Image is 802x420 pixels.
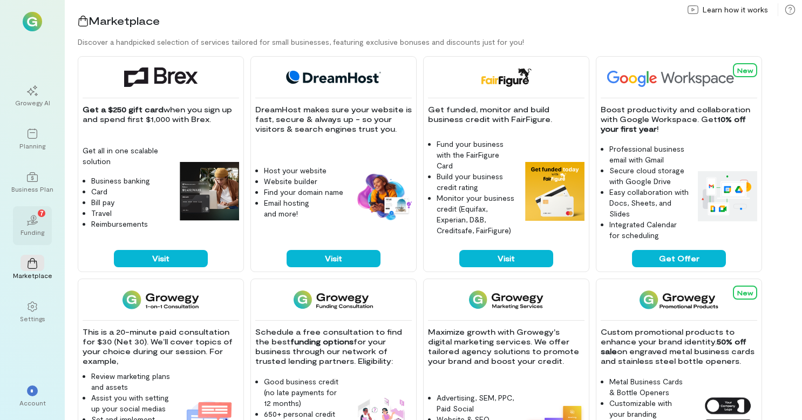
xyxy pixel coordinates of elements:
img: FairFigure [480,67,532,87]
li: Website builder [264,176,344,187]
img: Brex [124,67,198,87]
img: Google Workspace [601,67,759,87]
li: Business banking [91,175,171,186]
button: Visit [459,250,553,267]
a: Planning [13,120,52,159]
li: Monitor your business credit (Equifax, Experian, D&B, Creditsafe, FairFigure) [437,193,516,236]
strong: 10% off your first year [601,114,748,133]
a: Settings [13,293,52,331]
img: Brex feature [180,162,239,221]
p: when you sign up and spend first $1,000 with Brex. [83,105,239,124]
p: Custom promotional products to enhance your brand identity. on engraved metal business cards and ... [601,327,757,366]
span: New [737,66,753,74]
p: Schedule a free consultation to find the best for your business through our network of trusted le... [255,327,412,366]
div: *Account [13,377,52,416]
a: Marketplace [13,249,52,288]
li: Assist you with setting up your social medias [91,392,171,414]
a: Business Plan [13,163,52,202]
div: Business Plan [11,185,53,193]
li: Host your website [264,165,344,176]
li: Fund your business with the FairFigure Card [437,139,516,171]
span: Marketplace [89,14,160,27]
img: FairFigure feature [525,162,584,221]
div: Discover a handpicked selection of services tailored for small businesses, featuring exclusive bo... [78,37,802,48]
a: Growegy AI [13,77,52,116]
div: Growegy AI [15,98,50,107]
strong: Get a $250 gift card [83,105,164,114]
div: Account [19,398,46,407]
img: Funding Consultation [294,290,373,309]
li: Good business credit (no late payments for 12 months) [264,376,344,409]
p: Get funded, monitor and build business credit with FairFigure. [428,105,584,124]
div: Funding [21,228,44,236]
a: Funding [13,206,52,245]
li: Customizable with your branding [609,398,689,419]
li: Find your domain name [264,187,344,198]
li: Easy collaboration with Docs, Sheets, and Slides [609,187,689,219]
p: This is a 20-minute paid consultation for $30 (Net 30). We’ll cover topics of your choice during ... [83,327,239,366]
li: 650+ personal credit [264,409,344,419]
div: Marketplace [13,271,52,280]
li: Advertising, SEM, PPC, Paid Social [437,392,516,414]
li: Review marketing plans and assets [91,371,171,392]
span: New [737,289,753,296]
span: Learn how it works [703,4,768,15]
li: Email hosting and more! [264,198,344,219]
li: Build your business credit rating [437,171,516,193]
li: Travel [91,208,171,219]
img: Growegy - Marketing Services [469,290,544,309]
img: Google Workspace feature [698,171,757,221]
button: Visit [287,250,380,267]
img: 1-on-1 Consultation [123,290,199,309]
li: Secure cloud storage with Google Drive [609,165,689,187]
li: Professional business email with Gmail [609,144,689,165]
p: Boost productivity and collaboration with Google Workspace. Get ! [601,105,757,134]
li: Integrated Calendar for scheduling [609,219,689,241]
strong: funding options [290,337,354,346]
img: DreamHost [282,67,385,87]
li: Bill pay [91,197,171,208]
span: 7 [40,208,44,218]
strong: 50% off sale [601,337,749,356]
div: Planning [19,141,45,150]
li: Reimbursements [91,219,171,229]
li: Card [91,186,171,197]
li: Metal Business Cards & Bottle Openers [609,376,689,398]
p: Get all in one scalable solution [83,145,171,167]
div: Settings [20,314,45,323]
p: DreamHost makes sure your website is fast, secure & always up - so your visitors & search engines... [255,105,412,134]
img: DreamHost feature [352,172,412,221]
button: Get Offer [632,250,726,267]
p: Maximize growth with Growegy's digital marketing services. We offer tailored agency solutions to ... [428,327,584,366]
button: Visit [114,250,208,267]
img: Growegy Promo Products [640,290,719,309]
